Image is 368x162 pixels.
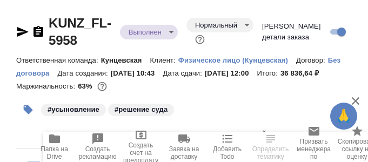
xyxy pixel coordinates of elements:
[280,69,327,77] p: 36 836,64 ₽
[48,104,99,115] p: #усыновление
[252,145,289,160] span: Определить тематику
[186,18,253,32] div: Выполнен
[32,25,45,38] button: Скопировать ссылку
[57,69,110,77] p: Дата создания:
[33,132,76,162] button: Папка на Drive
[49,16,111,48] a: KUNZ_FL-5958
[178,55,296,64] a: Физическое лицо (Кунцевская)
[119,132,163,162] button: Создать счет на предоплату
[78,82,95,90] p: 63%
[111,69,163,77] p: [DATE] 10:43
[330,103,357,130] button: 🙏
[174,129,226,142] span: Работы
[95,79,109,93] button: 11317.43 RUB;
[262,21,326,43] span: [PERSON_NAME] детали заказа
[150,56,178,64] p: Клиент:
[212,145,243,160] span: Добавить Todo
[257,69,280,77] p: Итого:
[193,32,207,46] button: Доп статусы указывают на важность/срочность заказа
[163,69,204,77] p: Дата сдачи:
[249,132,292,162] button: Определить тематику
[192,21,240,30] button: Нормальный
[334,105,353,127] span: 🙏
[44,129,96,142] span: Детали
[125,28,165,37] button: Выполнен
[16,98,40,122] button: Добавить тэг
[76,132,119,162] button: Создать рекламацию
[205,69,257,77] p: [DATE] 12:00
[101,56,150,64] p: Кунцевская
[109,129,161,142] span: Услуги
[79,145,117,160] span: Создать рекламацию
[120,25,178,39] div: Выполнен
[107,104,175,113] span: решение суда
[16,82,78,90] p: Маржинальность:
[115,104,168,115] p: #решение суда
[163,132,206,162] button: Заявка на доставку
[239,129,291,142] span: Файлы
[169,145,199,160] span: Заявка на доставку
[39,145,70,160] span: Папка на Drive
[16,56,101,64] p: Ответственная команда:
[296,56,328,64] p: Договор:
[178,56,296,64] p: Физическое лицо (Кунцевская)
[304,129,356,142] span: Smartcat
[16,25,29,38] button: Скопировать ссылку для ЯМессенджера
[292,132,336,162] button: Призвать менеджера по развитию
[206,132,249,162] button: Добавить Todo
[40,104,107,113] span: усыновление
